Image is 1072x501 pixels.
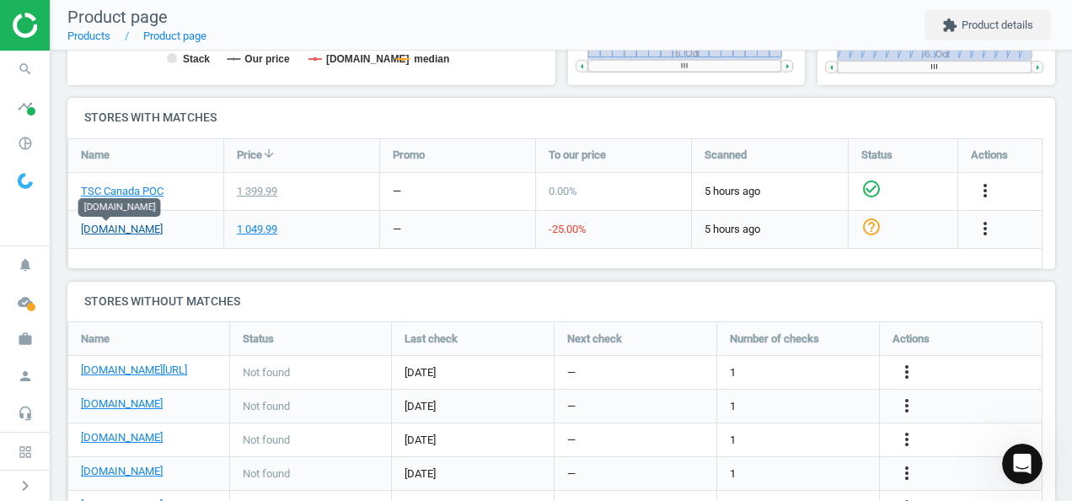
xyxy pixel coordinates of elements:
div: — [393,184,401,199]
i: pie_chart_outlined [9,127,41,159]
span: Name [81,331,110,347]
span: — [567,433,576,448]
i: notifications [9,249,41,281]
h4: Stores with matches [67,98,1055,137]
span: Last check [405,331,458,347]
h4: Stores without matches [67,282,1055,321]
i: person [9,360,41,392]
span: Not found [243,433,290,448]
a: Products [67,30,110,42]
span: — [567,365,576,380]
a: Product page [143,30,206,42]
span: Scanned [705,148,747,163]
i: timeline [9,90,41,122]
i: work [9,323,41,355]
span: Product page [67,7,168,27]
span: — [567,466,576,482]
i: check_circle_outline [861,179,882,199]
tspan: median [414,53,449,65]
i: extension [942,18,957,33]
div: — [393,222,401,237]
span: 1 [730,365,736,380]
a: [DOMAIN_NAME] [81,464,163,479]
i: chevron_right [15,476,35,496]
img: ajHJNr6hYgQAAAAASUVORK5CYII= [13,13,132,38]
i: cloud_done [9,286,41,318]
div: 1 049.99 [237,222,277,237]
a: [DOMAIN_NAME] [81,222,163,237]
button: more_vert [897,429,917,451]
span: Status [243,331,274,347]
span: 5 hours ago [705,184,835,199]
span: 0.00 % [549,185,577,197]
span: To our price [549,148,606,163]
span: Actions [971,148,1008,163]
i: headset_mic [9,397,41,429]
button: extensionProduct details [925,10,1051,40]
tspan: Our price [244,53,290,65]
div: [DOMAIN_NAME] [78,198,161,217]
span: Status [861,148,892,163]
iframe: Intercom live chat [1002,444,1043,484]
a: TSC Canada POC [81,184,163,199]
span: Not found [243,365,290,380]
img: wGWNvw8QSZomAAAAABJRU5ErkJggg== [18,173,33,189]
span: Name [81,148,110,163]
span: 1 [730,399,736,414]
a: [DOMAIN_NAME] [81,396,163,412]
i: more_vert [897,396,917,416]
i: search [9,53,41,85]
button: more_vert [975,180,995,202]
i: arrow_downward [262,147,276,160]
span: Actions [892,331,930,347]
span: — [567,399,576,414]
i: more_vert [975,180,995,201]
tspan: Stack [183,53,210,65]
span: Not found [243,399,290,414]
span: [DATE] [405,399,541,414]
tspan: [DOMAIN_NAME] [326,53,410,65]
span: 1 [730,433,736,448]
i: more_vert [897,429,917,450]
i: more_vert [897,362,917,382]
span: Price [237,148,262,163]
span: [DATE] [405,365,541,380]
button: more_vert [897,362,917,384]
span: Not found [243,466,290,482]
span: -25.00 % [549,223,587,235]
button: more_vert [975,218,995,240]
span: [DATE] [405,433,541,448]
a: [DOMAIN_NAME][URL] [81,363,187,378]
span: 5 hours ago [705,222,835,237]
i: more_vert [975,218,995,239]
span: 1 [730,466,736,482]
button: chevron_right [4,475,46,497]
button: more_vert [897,396,917,417]
button: more_vert [897,463,917,485]
span: Promo [393,148,425,163]
div: 1 399.99 [237,184,277,199]
span: Next check [567,331,622,347]
span: Number of checks [730,331,819,347]
a: [DOMAIN_NAME] [81,430,163,445]
span: [DATE] [405,466,541,482]
i: more_vert [897,463,917,483]
i: help_outline [861,217,882,237]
